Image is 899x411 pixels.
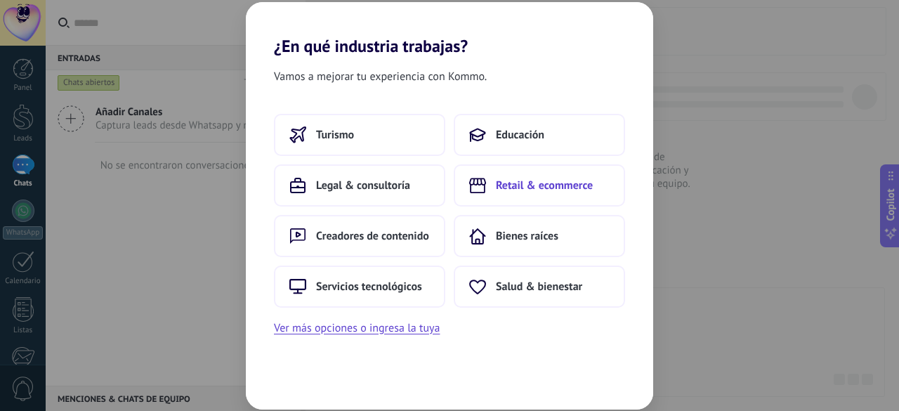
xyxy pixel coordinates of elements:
[274,215,445,257] button: Creadores de contenido
[454,266,625,308] button: Salud & bienestar
[246,2,653,56] h2: ¿En qué industria trabajas?
[454,215,625,257] button: Bienes raíces
[454,114,625,156] button: Educación
[496,280,582,294] span: Salud & bienestar
[316,229,429,243] span: Creadores de contenido
[316,280,422,294] span: Servicios tecnológicos
[274,319,440,337] button: Ver más opciones o ingresa la tuya
[274,164,445,207] button: Legal & consultoría
[274,67,487,86] span: Vamos a mejorar tu experiencia con Kommo.
[274,266,445,308] button: Servicios tecnológicos
[316,178,410,193] span: Legal & consultoría
[496,128,544,142] span: Educación
[454,164,625,207] button: Retail & ecommerce
[274,114,445,156] button: Turismo
[316,128,354,142] span: Turismo
[496,229,558,243] span: Bienes raíces
[496,178,593,193] span: Retail & ecommerce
